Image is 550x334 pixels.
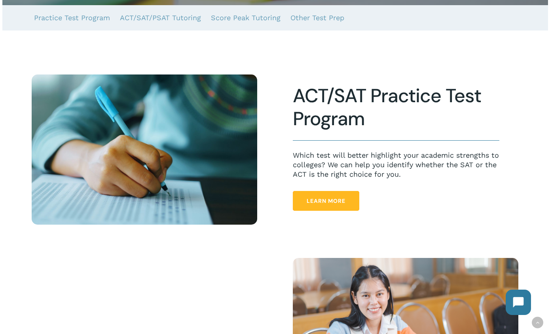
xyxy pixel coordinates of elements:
a: Other Test Prep [290,5,344,31]
a: Learn More [293,191,359,211]
p: Which test will better highlight your academic strengths to colleges? We can help you identify wh... [293,151,499,179]
a: ACT/SAT/PSAT Tutoring [120,5,201,31]
img: Test Taking 2 [32,74,257,225]
a: Practice Test Program [34,5,110,31]
a: Score Peak Tutoring [211,5,281,31]
span: Learn More [307,197,345,205]
iframe: Chatbot [498,282,539,323]
h2: ACT/SAT Practice Test Program [293,84,499,130]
